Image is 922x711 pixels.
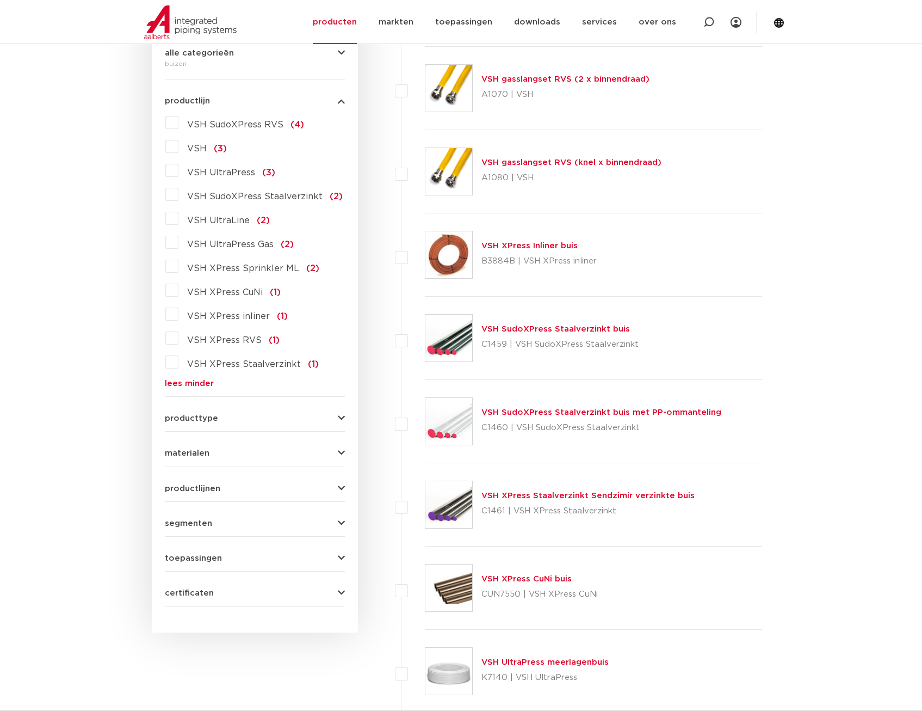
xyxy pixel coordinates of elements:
[481,169,661,187] p: A1080 | VSH
[187,192,323,201] span: VSH SudoXPress Staalverzinkt
[187,312,270,321] span: VSH XPress inliner
[481,586,598,603] p: CUN7550 | VSH XPress CuNi
[187,360,301,369] span: VSH XPress Staalverzinkt
[330,192,343,201] span: (2)
[481,75,649,83] a: VSH gasslangset RVS (2 x binnendraad)
[165,97,210,105] span: productlijn
[481,253,597,270] p: B3884B | VSH XPress inliner
[281,240,294,249] span: (2)
[481,669,609,687] p: K7140 | VSH UltraPress
[262,168,275,177] span: (3)
[165,589,214,597] span: certificaten
[165,519,212,528] span: segmenten
[481,325,630,333] a: VSH SudoXPress Staalverzinkt buis
[187,336,262,345] span: VSH XPress RVS
[481,242,578,250] a: VSH XPress Inliner buis
[425,398,472,445] img: Thumbnail for VSH SudoXPress Staalverzinkt buis met PP-ommanteling
[165,49,234,57] span: alle categorieën
[269,336,280,345] span: (1)
[425,65,472,112] img: Thumbnail for VSH gasslangset RVS (2 x binnendraad)
[481,502,695,520] p: C1461 | VSH XPress Staalverzinkt
[308,360,319,369] span: (1)
[165,449,345,457] button: materialen
[481,408,721,416] a: VSH SudoXPress Staalverzinkt buis met PP-ommanteling
[481,336,639,353] p: C1459 | VSH SudoXPress Staalverzinkt
[165,589,345,597] button: certificaten
[481,492,695,500] a: VSH XPress Staalverzinkt Sendzimir verzinkte buis
[425,315,472,361] img: Thumbnail for VSH SudoXPress Staalverzinkt buis
[481,86,649,103] p: A1070 | VSH
[187,264,299,273] span: VSH XPress Sprinkler ML
[187,288,263,297] span: VSH XPress CuNi
[277,312,288,321] span: (1)
[165,554,222,562] span: toepassingen
[165,449,209,457] span: materialen
[165,97,345,105] button: productlijn
[165,49,345,57] button: alle categorieën
[165,379,345,388] a: lees minder
[187,240,274,249] span: VSH UltraPress Gas
[165,554,345,562] button: toepassingen
[481,575,572,583] a: VSH XPress CuNi buis
[165,57,345,70] div: buizen
[214,144,227,153] span: (3)
[165,485,345,493] button: productlijnen
[481,158,661,167] a: VSH gasslangset RVS (knel x binnendraad)
[187,120,283,129] span: VSH SudoXPress RVS
[187,168,255,177] span: VSH UltraPress
[270,288,281,297] span: (1)
[425,565,472,611] img: Thumbnail for VSH XPress CuNi buis
[481,658,609,666] a: VSH UltraPress meerlagenbuis
[481,419,721,437] p: C1460 | VSH SudoXPress Staalverzinkt
[165,519,345,528] button: segmenten
[165,485,220,493] span: productlijnen
[290,120,304,129] span: (4)
[425,231,472,278] img: Thumbnail for VSH XPress Inliner buis
[257,216,270,225] span: (2)
[425,148,472,195] img: Thumbnail for VSH gasslangset RVS (knel x binnendraad)
[165,414,345,422] button: producttype
[306,264,319,273] span: (2)
[425,648,472,695] img: Thumbnail for VSH UltraPress meerlagenbuis
[187,216,250,225] span: VSH UltraLine
[187,144,207,153] span: VSH
[165,414,218,422] span: producttype
[425,481,472,528] img: Thumbnail for VSH XPress Staalverzinkt Sendzimir verzinkte buis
